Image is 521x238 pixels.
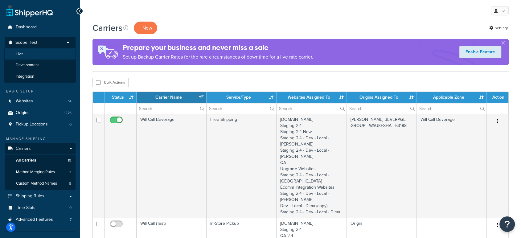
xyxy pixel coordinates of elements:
[69,205,72,211] span: 0
[123,53,313,61] p: Set up Backup Carrier Rates for the rare circumstances of downtime for a live rate carrier.
[5,89,76,94] div: Basic Setup
[5,22,76,33] a: Dashboard
[5,96,76,107] a: Websites 14
[4,48,76,60] li: Live
[123,43,313,53] h4: Prepare your business and never miss a sale
[70,217,72,222] span: 7
[5,214,76,225] a: Advanced Features 7
[16,74,34,79] span: Integration
[347,103,416,114] input: Search
[92,78,129,87] button: Bulk Actions
[137,92,207,103] th: Carrier Name: activate to sort column ascending
[5,143,76,154] a: Carriers
[5,96,76,107] li: Websites
[5,202,76,214] li: Time Slots
[5,155,76,166] a: All Carriers 15
[347,92,417,103] th: Origins Assigned To: activate to sort column ascending
[5,119,76,130] li: Pickup Locations
[417,114,487,218] td: Will Call Beverage
[16,99,33,104] span: Websites
[5,214,76,225] li: Advanced Features
[459,46,501,58] a: Enable Feature
[489,24,509,32] a: Settings
[16,25,37,30] span: Dashboard
[105,92,137,103] th: Status: activate to sort column ascending
[16,217,53,222] span: Advanced Features
[347,114,417,218] td: [PERSON_NAME] BEVERAGE GROUP - WAUKESHA - 53188
[417,103,486,114] input: Search
[16,170,55,175] span: Method Merging Rules
[137,114,207,218] td: Will Call Beverage
[5,166,76,178] li: Method Merging Rules
[134,22,157,34] button: + New
[277,103,346,114] input: Search
[64,110,72,116] span: 1276
[5,107,76,119] li: Origins
[68,158,71,163] span: 15
[16,146,31,151] span: Carriers
[16,181,57,186] span: Custom Method Names
[92,39,123,65] img: ad-rules-rateshop-fe6ec290ccb7230408bd80ed9643f0289d75e0ffd9eb532fc0e269fcd187b520.png
[277,114,347,218] td: [DOMAIN_NAME] Staging 2.4 Staging 2.4 New Staging 2.4 - Dev - Local - [PERSON_NAME] Staging 2.4 -...
[5,202,76,214] a: Time Slots 0
[16,51,23,57] span: Live
[207,103,276,114] input: Search
[69,181,71,186] span: 8
[417,92,487,103] th: Applicable Zone: activate to sort column ascending
[5,119,76,130] a: Pickup Locations 0
[277,92,347,103] th: Websites Assigned To: activate to sort column ascending
[68,99,72,104] span: 14
[16,158,36,163] span: All Carriers
[5,166,76,178] a: Method Merging Rules 3
[16,194,44,199] span: Shipping Rules
[5,143,76,190] li: Carriers
[4,71,76,82] li: Integration
[499,216,515,232] button: Open Resource Center
[69,170,71,175] span: 3
[5,107,76,119] a: Origins 1276
[4,59,76,71] li: Development
[5,191,76,202] a: Shipping Rules
[5,178,76,189] li: Custom Method Names
[16,205,35,211] span: Time Slots
[16,110,30,116] span: Origins
[16,63,39,68] span: Development
[15,40,37,45] span: Scope: Test
[92,22,122,34] h1: Carriers
[5,155,76,166] li: All Carriers
[207,92,277,103] th: Service/Type: activate to sort column ascending
[207,114,277,218] td: Free Shipping
[5,178,76,189] a: Custom Method Names 8
[487,92,508,103] th: Action
[69,122,72,127] span: 0
[6,5,53,17] a: ShipperHQ Home
[16,122,48,127] span: Pickup Locations
[137,103,206,114] input: Search
[5,136,76,142] div: Manage Shipping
